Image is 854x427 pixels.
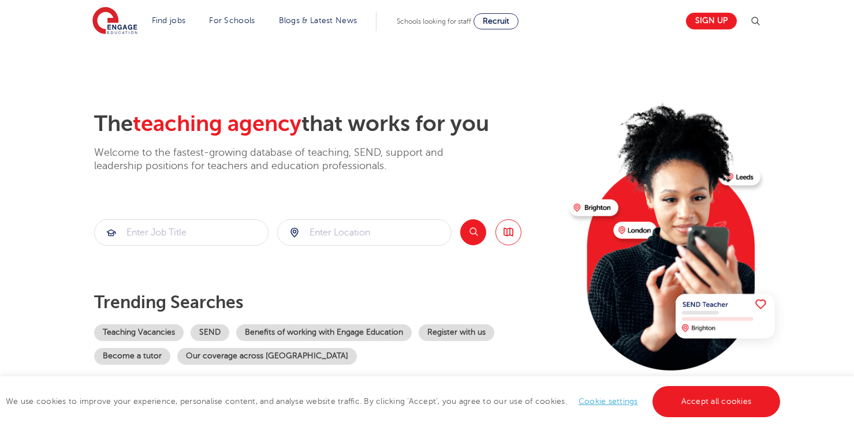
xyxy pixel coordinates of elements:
span: We use cookies to improve your experience, personalise content, and analyse website traffic. By c... [6,397,783,406]
input: Submit [278,220,451,245]
a: Teaching Vacancies [94,324,184,341]
a: SEND [191,324,229,341]
div: Submit [94,219,268,246]
a: Blogs & Latest News [279,16,357,25]
span: Schools looking for staff [397,17,471,25]
a: Register with us [419,324,494,341]
a: Benefits of working with Engage Education [236,324,412,341]
a: Find jobs [152,16,186,25]
h2: The that works for you [94,111,560,137]
a: Sign up [686,13,737,29]
a: Recruit [473,13,519,29]
a: Cookie settings [579,397,638,406]
p: Trending searches [94,292,560,313]
a: For Schools [209,16,255,25]
p: Welcome to the fastest-growing database of teaching, SEND, support and leadership positions for t... [94,146,475,173]
img: Engage Education [92,7,137,36]
a: Accept all cookies [652,386,781,417]
a: Our coverage across [GEOGRAPHIC_DATA] [177,348,357,365]
input: Submit [95,220,268,245]
div: Submit [277,219,452,246]
span: Recruit [483,17,509,25]
button: Search [460,219,486,245]
a: Become a tutor [94,348,170,365]
span: teaching agency [133,111,301,136]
